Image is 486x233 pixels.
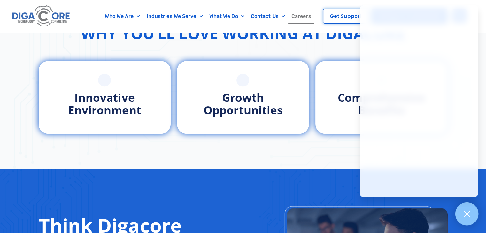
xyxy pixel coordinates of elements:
a: Growth Opportunities [204,90,282,117]
a: Contact Us [248,9,288,24]
a: Industries We Serve [143,9,206,24]
a: What We Do [206,9,248,24]
a: Get Support [323,9,368,24]
a: Growth Opportunities [236,74,249,86]
nav: Menu [97,9,319,24]
span: Comprehensive Benefits [338,90,425,117]
a: Who We Are [102,9,143,24]
a: Innovative Environment [68,90,141,117]
span: Get Support [330,14,362,19]
img: Digacore logo 1 [11,3,72,29]
h2: Why You’ll Love Working at Digacore [81,22,405,45]
a: Careers [288,9,314,24]
iframe: Chatgenie Messenger [360,5,478,197]
a: Innovative Environment [98,74,111,86]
